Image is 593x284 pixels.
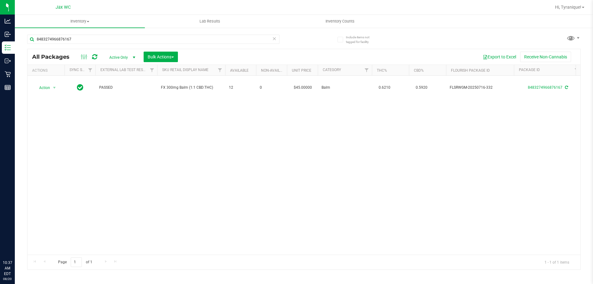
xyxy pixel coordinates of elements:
[144,52,178,62] button: Bulk Actions
[161,85,221,91] span: FX 300mg Balm (1:1 CBD:THC)
[32,68,62,73] div: Actions
[51,83,58,92] span: select
[100,68,149,72] a: External Lab Test Result
[145,15,275,28] a: Lab Results
[77,83,83,92] span: In Sync
[528,85,562,90] a: 8483274966876167
[230,68,249,73] a: Available
[450,85,510,91] span: FLSRWGM-20250716-332
[260,85,283,91] span: 0
[377,68,387,73] a: THC%
[555,5,581,10] span: Hi, Tyranique!
[148,54,174,59] span: Bulk Actions
[71,257,82,267] input: 1
[520,52,571,62] button: Receive Non-Cannabis
[3,277,12,281] p: 08/20
[32,53,76,60] span: All Packages
[162,68,208,72] a: Sku Retail Display Name
[5,31,11,37] inline-svg: Inbound
[56,5,71,10] span: Jax WC
[479,52,520,62] button: Export to Excel
[376,83,393,92] span: 0.6210
[413,83,431,92] span: 0.5920
[53,257,97,267] span: Page of 1
[215,65,225,75] a: Filter
[292,68,311,73] a: Unit Price
[15,15,145,28] a: Inventory
[261,68,288,73] a: Non-Available
[34,83,50,92] span: Action
[15,19,145,24] span: Inventory
[323,68,341,72] a: Category
[564,85,568,90] span: Sync from Compliance System
[317,19,363,24] span: Inventory Counts
[69,68,93,72] a: Sync Status
[291,83,315,92] span: $45.00000
[451,68,490,73] a: Flourish Package ID
[3,260,12,277] p: 10:37 AM EDT
[275,15,405,28] a: Inventory Counts
[5,71,11,77] inline-svg: Retail
[5,58,11,64] inline-svg: Outbound
[5,18,11,24] inline-svg: Analytics
[346,35,377,44] span: Include items not tagged for facility
[572,65,582,75] a: Filter
[272,35,276,43] span: Clear
[540,257,574,267] span: 1 - 1 of 1 items
[99,85,154,91] span: PASSED
[6,235,25,253] iframe: Resource center
[27,35,280,44] input: Search Package ID, Item Name, SKU, Lot or Part Number...
[5,45,11,51] inline-svg: Inventory
[147,65,157,75] a: Filter
[85,65,95,75] a: Filter
[322,85,368,91] span: Balm
[414,68,424,73] a: CBD%
[362,65,372,75] a: Filter
[519,68,540,72] a: Package ID
[229,85,252,91] span: 12
[5,84,11,91] inline-svg: Reports
[191,19,229,24] span: Lab Results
